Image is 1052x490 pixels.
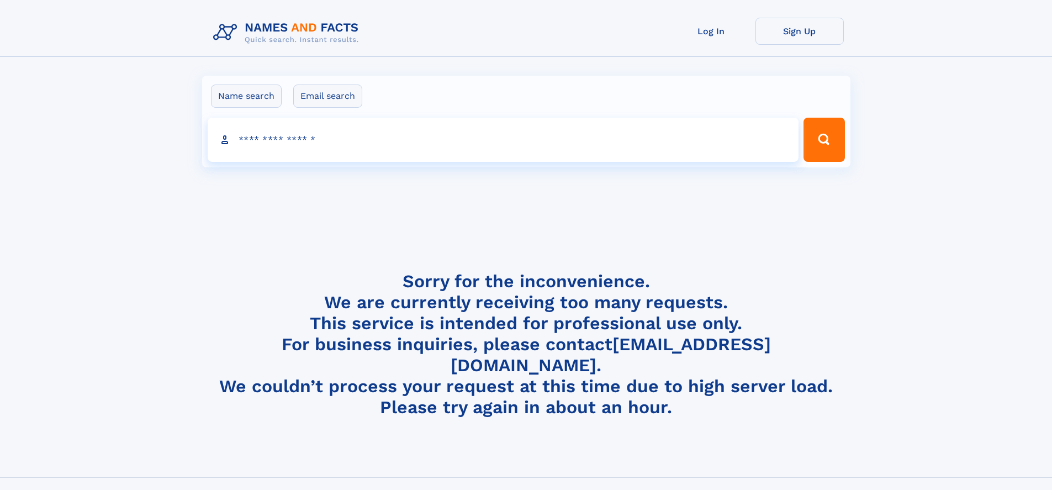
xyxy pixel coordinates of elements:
[667,18,755,45] a: Log In
[755,18,844,45] a: Sign Up
[451,334,771,376] a: [EMAIL_ADDRESS][DOMAIN_NAME]
[803,118,844,162] button: Search Button
[209,271,844,418] h4: Sorry for the inconvenience. We are currently receiving too many requests. This service is intend...
[211,85,282,108] label: Name search
[208,118,799,162] input: search input
[209,18,368,48] img: Logo Names and Facts
[293,85,362,108] label: Email search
